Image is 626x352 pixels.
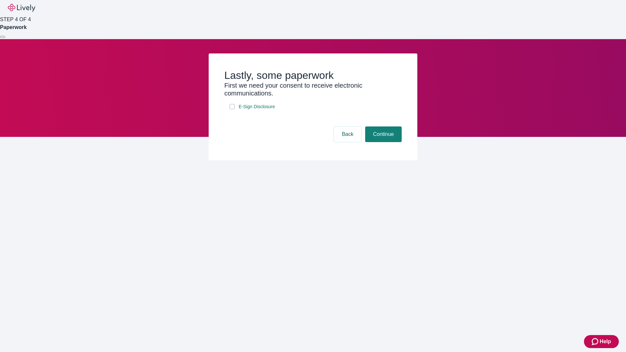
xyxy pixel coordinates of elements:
h3: First we need your consent to receive electronic communications. [224,81,402,97]
img: Lively [8,4,35,12]
span: E-Sign Disclosure [239,103,275,110]
h2: Lastly, some paperwork [224,69,402,81]
button: Zendesk support iconHelp [584,335,619,348]
a: e-sign disclosure document [237,103,276,111]
button: Back [334,126,361,142]
span: Help [600,338,611,345]
svg: Zendesk support icon [592,338,600,345]
button: Continue [365,126,402,142]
